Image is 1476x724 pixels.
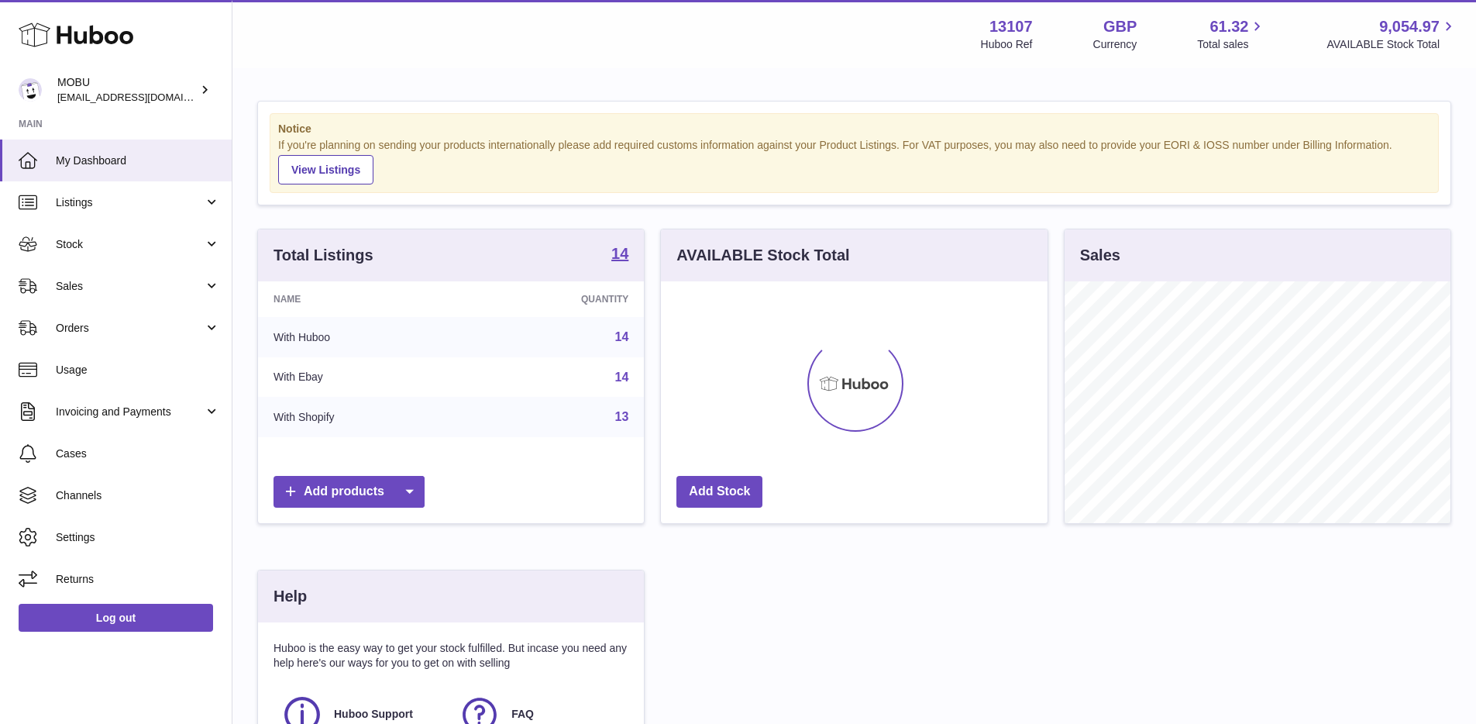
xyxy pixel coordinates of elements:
a: 13 [615,410,629,423]
h3: Help [274,586,307,607]
strong: Notice [278,122,1430,136]
img: mo@mobu.co.uk [19,78,42,102]
span: Invoicing and Payments [56,405,204,419]
td: With Huboo [258,317,466,357]
a: Add products [274,476,425,508]
a: 14 [615,330,629,343]
span: 9,054.97 [1379,16,1440,37]
span: Stock [56,237,204,252]
span: FAQ [511,707,534,722]
p: Huboo is the easy way to get your stock fulfilled. But incase you need any help here's our ways f... [274,641,628,671]
span: Listings [56,195,204,210]
span: 61.32 [1209,16,1248,37]
div: Currency [1093,37,1137,52]
strong: 14 [611,246,628,261]
td: With Shopify [258,397,466,437]
a: Log out [19,604,213,632]
a: View Listings [278,155,373,184]
div: Huboo Ref [981,37,1033,52]
a: 14 [611,246,628,264]
h3: Total Listings [274,245,373,266]
span: Sales [56,279,204,294]
span: Orders [56,321,204,336]
strong: GBP [1103,16,1137,37]
span: Channels [56,488,220,503]
h3: Sales [1080,245,1120,266]
a: 14 [615,371,629,384]
th: Name [258,281,466,317]
a: Add Stock [676,476,762,508]
th: Quantity [466,281,645,317]
a: 61.32 Total sales [1197,16,1266,52]
span: Usage [56,363,220,378]
span: Returns [56,572,220,587]
h3: AVAILABLE Stock Total [676,245,849,266]
div: If you're planning on sending your products internationally please add required customs informati... [278,138,1430,184]
span: Cases [56,446,220,461]
strong: 13107 [989,16,1033,37]
span: Huboo Support [334,707,413,722]
span: Settings [56,530,220,545]
div: MOBU [57,75,197,105]
a: 9,054.97 AVAILABLE Stock Total [1326,16,1457,52]
span: [EMAIL_ADDRESS][DOMAIN_NAME] [57,91,228,103]
span: Total sales [1197,37,1266,52]
span: My Dashboard [56,153,220,168]
span: AVAILABLE Stock Total [1326,37,1457,52]
td: With Ebay [258,357,466,398]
